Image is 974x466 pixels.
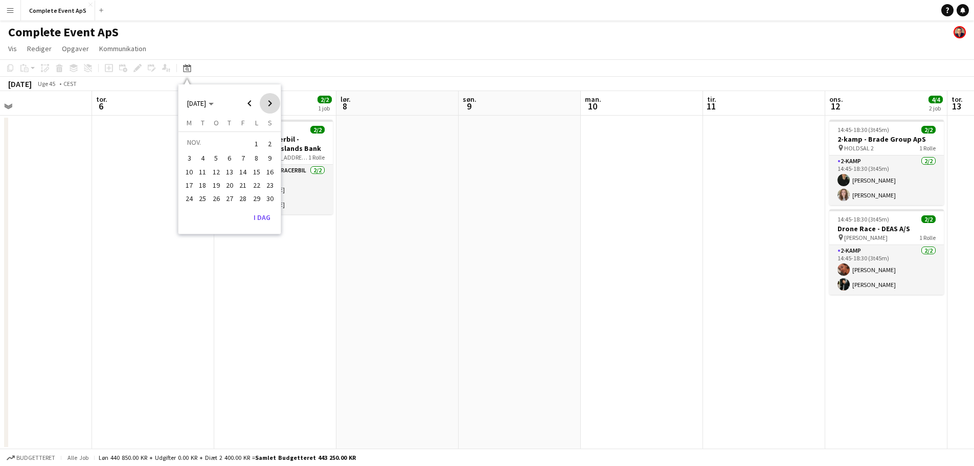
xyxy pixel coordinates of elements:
[829,245,944,295] app-card-role: 2-kamp2/214:45-18:30 (3t45m)[PERSON_NAME][PERSON_NAME]
[27,44,52,53] span: Rediger
[310,126,325,134] span: 2/2
[308,153,325,161] span: 1 Rolle
[954,26,966,38] app-user-avatar: Christian Brøckner
[264,166,276,178] span: 16
[829,156,944,205] app-card-role: 2-kamp2/214:45-18:30 (3t45m)[PERSON_NAME][PERSON_NAME]
[250,179,263,192] button: 22-11-2025
[5,452,57,463] button: Budgetteret
[236,192,250,205] button: 28-11-2025
[210,151,223,165] button: 05-11-2025
[251,152,263,165] span: 8
[210,192,223,205] button: 26-11-2025
[183,165,196,179] button: 10-11-2025
[837,126,889,134] span: 14:45-18:30 (3t45m)
[950,100,963,112] span: 13
[707,95,716,104] span: tir.
[255,118,258,127] span: L
[844,144,874,152] span: HOLDSAL 2
[250,165,263,179] button: 15-11-2025
[196,151,209,165] button: 04-11-2025
[183,166,195,178] span: 10
[463,95,477,104] span: søn.
[99,454,356,461] div: Løn 440 850.00 KR + Udgifter 0.00 KR + Diæt 2 400.00 KR =
[251,179,263,191] span: 22
[318,104,331,112] div: 1 job
[187,118,192,127] span: M
[197,166,209,178] span: 11
[183,192,195,205] span: 24
[183,179,196,192] button: 17-11-2025
[263,165,277,179] button: 16-11-2025
[4,42,21,55] a: Vis
[223,166,236,178] span: 13
[264,179,276,191] span: 23
[183,152,195,165] span: 3
[62,44,89,53] span: Opgaver
[255,454,356,461] span: Samlet budgetteret 443 250.00 KR
[237,192,249,205] span: 28
[583,100,601,112] span: 10
[264,137,276,151] span: 2
[34,80,59,87] span: Uge 45
[919,234,936,241] span: 1 Rolle
[223,179,236,192] button: 20-11-2025
[268,118,272,127] span: S
[196,179,209,192] button: 18-11-2025
[210,179,223,192] button: 19-11-2025
[196,165,209,179] button: 11-11-2025
[197,152,209,165] span: 4
[237,152,249,165] span: 7
[58,42,93,55] a: Opgaver
[921,215,936,223] span: 2/2
[829,135,944,144] h3: 2-kamp - Brade Group ApS
[223,192,236,205] button: 27-11-2025
[210,152,222,165] span: 5
[214,118,219,127] span: O
[16,454,55,461] span: Budgetteret
[96,95,107,104] span: tor.
[237,166,249,178] span: 14
[210,166,222,178] span: 12
[263,192,277,205] button: 30-11-2025
[829,120,944,205] div: 14:45-18:30 (3t45m)2/22-kamp - Brade Group ApS HOLDSAL 21 Rolle2-kamp2/214:45-18:30 (3t45m)[PERSO...
[250,136,263,151] button: 01-11-2025
[210,165,223,179] button: 12-11-2025
[250,192,263,205] button: 29-11-2025
[250,209,275,226] button: I dag
[241,118,245,127] span: F
[183,151,196,165] button: 03-11-2025
[196,192,209,205] button: 25-11-2025
[236,179,250,192] button: 21-11-2025
[65,454,90,461] span: Alle job
[8,79,32,89] div: [DATE]
[461,100,477,112] span: 9
[99,44,146,53] span: Kommunikation
[95,42,150,55] a: Kommunikation
[829,209,944,295] div: 14:45-18:30 (3t45m)2/2Drone Race - DEAS A/S [PERSON_NAME]1 Rolle2-kamp2/214:45-18:30 (3t45m)[PERS...
[260,93,280,114] button: Next month
[223,152,236,165] span: 6
[223,165,236,179] button: 13-11-2025
[63,80,77,87] div: CEST
[919,144,936,152] span: 1 Rolle
[183,179,195,191] span: 17
[929,104,942,112] div: 2 job
[197,179,209,191] span: 18
[263,136,277,151] button: 02-11-2025
[228,118,231,127] span: T
[263,179,277,192] button: 23-11-2025
[251,166,263,178] span: 15
[318,96,332,103] span: 2/2
[197,192,209,205] span: 25
[236,151,250,165] button: 07-11-2025
[251,192,263,205] span: 29
[341,95,351,104] span: lør.
[201,118,205,127] span: T
[264,152,276,165] span: 9
[8,25,119,40] h1: Complete Event ApS
[95,100,107,112] span: 6
[829,95,843,104] span: ons.
[183,94,218,113] button: Choose month and year
[829,224,944,233] h3: Drone Race - DEAS A/S
[921,126,936,134] span: 2/2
